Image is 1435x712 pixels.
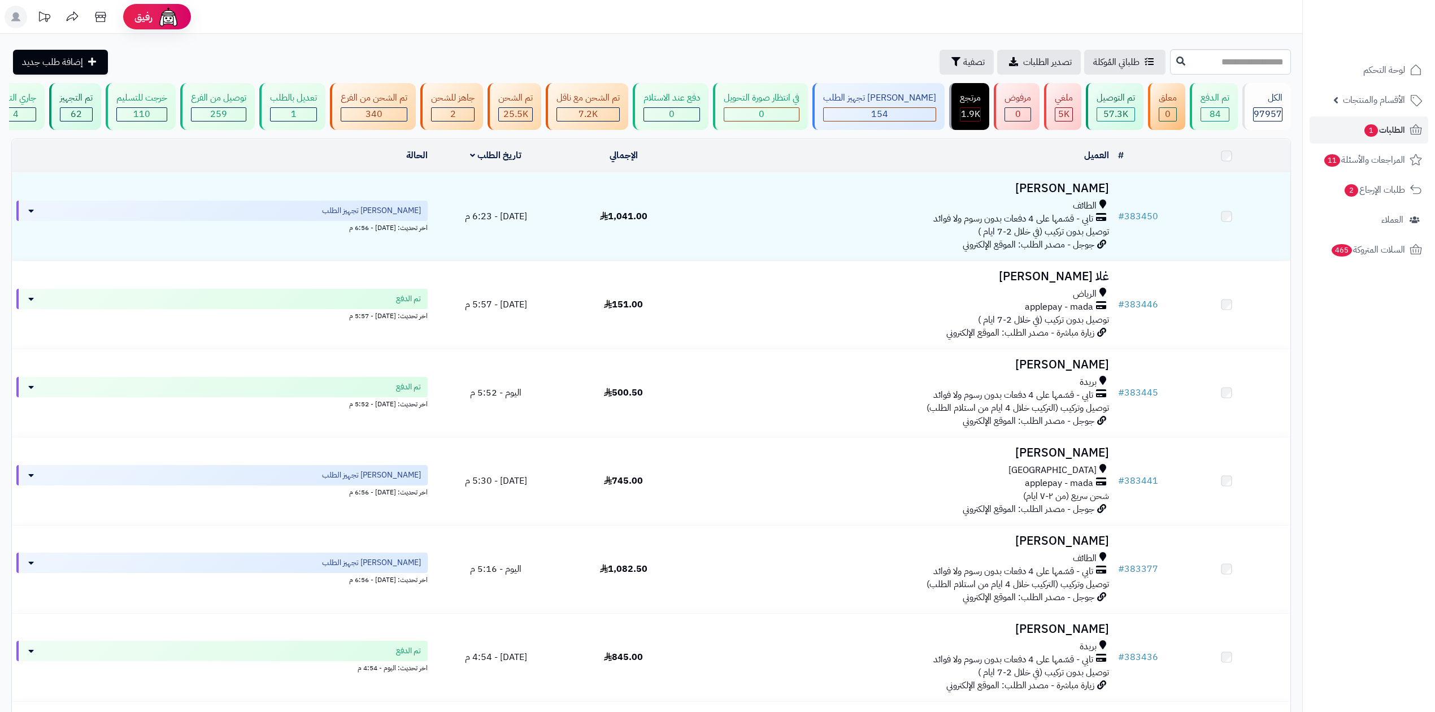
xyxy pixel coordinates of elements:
[341,108,407,121] div: 340
[16,309,428,321] div: اخر تحديث: [DATE] - 5:57 م
[16,661,428,673] div: اخر تحديث: اليوم - 4:54 م
[1344,184,1359,197] span: 2
[630,83,711,130] a: دفع عند الاستلام 0
[1080,640,1097,653] span: بريدة
[431,92,475,105] div: جاهز للشحن
[960,92,981,105] div: مرتجع
[366,107,382,121] span: 340
[1097,92,1135,105] div: تم التوصيل
[418,83,485,130] a: جاهز للشحن 2
[947,83,992,130] a: مرتجع 1.9K
[1118,210,1124,223] span: #
[116,92,167,105] div: خرجت للتسليم
[322,470,421,481] span: [PERSON_NAME] تجهيز الطلب
[1254,107,1282,121] span: 97957
[1364,124,1379,137] span: 1
[210,107,227,121] span: 259
[16,485,428,497] div: اخر تحديث: [DATE] - 6:56 م
[396,293,421,305] span: تم الدفع
[1073,288,1097,301] span: الرياض
[406,149,428,162] a: الحالة
[1073,199,1097,212] span: الطائف
[1118,474,1124,488] span: #
[498,92,533,105] div: تم الشحن
[1358,19,1424,42] img: logo-2.png
[1310,116,1428,144] a: الطلبات1
[470,149,521,162] a: تاريخ الطلب
[1201,108,1229,121] div: 84
[1381,212,1403,228] span: العملاء
[1210,107,1221,121] span: 84
[341,92,407,105] div: تم الشحن من الفرع
[30,6,58,31] a: تحديثات المنصة
[271,108,316,121] div: 1
[328,83,418,130] a: تم الشحن من الفرع 340
[22,55,83,69] span: إضافة طلب جديد
[1118,474,1158,488] a: #383441
[600,210,647,223] span: 1,041.00
[1005,108,1030,121] div: 0
[60,108,92,121] div: 62
[1363,62,1405,78] span: لوحة التحكم
[933,212,1093,225] span: تابي - قسّمها على 4 دفعات بدون رسوم ولا فوائد
[1310,236,1428,263] a: السلات المتروكة465
[1323,152,1405,168] span: المراجعات والأسئلة
[1103,107,1128,121] span: 57.3K
[1118,149,1124,162] a: #
[1023,489,1109,503] span: شحن سريع (من ٢-٧ ايام)
[1165,107,1171,121] span: 0
[1118,650,1158,664] a: #383436
[960,108,980,121] div: 1867
[963,55,985,69] span: تصفية
[1015,107,1021,121] span: 0
[1118,562,1124,576] span: #
[1118,298,1124,311] span: #
[191,92,246,105] div: توصيل من الفرع
[978,313,1109,327] span: توصيل بدون تركيب (في خلال 2-7 ايام )
[13,107,19,121] span: 4
[759,107,764,121] span: 0
[724,92,799,105] div: في انتظار صورة التحويل
[961,107,980,121] span: 1.9K
[600,562,647,576] span: 1,082.50
[503,107,528,121] span: 25.5K
[978,666,1109,679] span: توصيل بدون تركيب (في خلال 2-7 ايام )
[1008,464,1097,477] span: [GEOGRAPHIC_DATA]
[60,92,93,105] div: تم التجهيز
[711,83,810,130] a: في انتظار صورة التحويل 0
[1080,376,1097,389] span: بريدة
[1343,92,1405,108] span: الأقسام والمنتجات
[1330,242,1405,258] span: السلات المتروكة
[579,107,598,121] span: 7.2K
[1055,108,1072,121] div: 5024
[1310,176,1428,203] a: طلبات الإرجاع2
[157,6,180,28] img: ai-face.png
[470,386,521,400] span: اليوم - 5:52 م
[644,108,699,121] div: 0
[1363,122,1405,138] span: الطلبات
[103,83,178,130] a: خرجت للتسليم 110
[1073,552,1097,565] span: الطائف
[1310,57,1428,84] a: لوحة التحكم
[992,83,1042,130] a: مرفوض 0
[927,578,1109,591] span: توصيل وتركيب (التركيب خلال 4 ايام من استلام الطلب)
[16,397,428,409] div: اخر تحديث: [DATE] - 5:52 م
[1093,55,1140,69] span: طلباتي المُوكلة
[692,623,1109,636] h3: [PERSON_NAME]
[1118,650,1124,664] span: #
[465,298,527,311] span: [DATE] - 5:57 م
[692,270,1109,283] h3: غلا [PERSON_NAME]
[963,591,1094,604] span: جوجل - مصدر الطلب: الموقع الإلكتروني
[543,83,630,130] a: تم الشحن مع ناقل 7.2K
[643,92,700,105] div: دفع عند الاستلام
[997,50,1081,75] a: تصدير الطلبات
[692,182,1109,195] h3: [PERSON_NAME]
[1084,149,1109,162] a: العميل
[1118,386,1158,400] a: #383445
[946,679,1094,692] span: زيارة مباشرة - مصدر الطلب: الموقع الإلكتروني
[1331,244,1353,257] span: 465
[940,50,994,75] button: تصفية
[1118,386,1124,400] span: #
[604,650,643,664] span: 845.00
[322,205,421,216] span: [PERSON_NAME] تجهيز الطلب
